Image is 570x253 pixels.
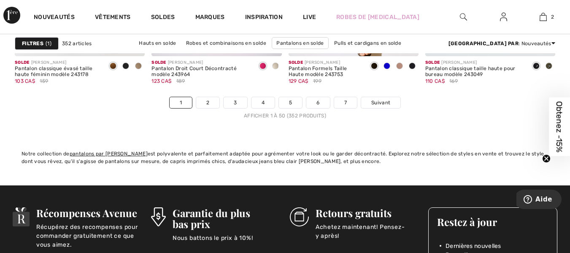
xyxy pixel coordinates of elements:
div: Geranium [257,60,269,73]
div: Midnight Blue [406,60,419,73]
span: 352 articles [62,40,92,47]
div: Royal Sapphire 163 [381,60,393,73]
a: Pantalons en solde [272,37,328,49]
span: 129 CA$ [289,78,308,84]
span: Solde [289,60,303,65]
img: Retours gratuits [290,207,309,226]
span: 189 [176,77,185,85]
span: 2 [551,13,554,21]
img: Garantie du plus bas prix [151,207,165,226]
a: Robes de [MEDICAL_DATA] [336,13,419,22]
a: Vêtements d'extérieur en solde [288,49,375,60]
div: [PERSON_NAME] [425,60,523,66]
img: Récompenses Avenue [13,207,30,226]
a: 1 [170,97,192,108]
span: 169 [449,77,458,85]
strong: Filtres [22,40,43,47]
span: Dernières nouvelles [446,242,501,250]
span: Solde [15,60,30,65]
div: Pantalon Droit Court Décontracté modèle 243964 [151,66,249,78]
nav: Page navigation [15,97,555,120]
button: Close teaser [542,154,551,163]
a: Nouveautés [34,14,75,22]
div: Pantalon classique évasé taille haute féminin modèle 243178 [15,66,100,78]
a: 6 [306,97,330,108]
h3: Retours gratuits [316,207,416,218]
a: Suivant [361,97,400,108]
a: 5 [279,97,302,108]
div: Black [530,60,543,73]
h3: Garantie du plus bas prix [173,207,278,229]
div: Pantalon Formels Taille Haute modèle 243753 [289,66,361,78]
a: Hauts en solde [135,38,180,49]
a: 4 [251,97,275,108]
div: : Nouveautés [448,40,555,47]
span: 123 CA$ [151,78,171,84]
strong: [GEOGRAPHIC_DATA] par [448,41,519,46]
div: [PERSON_NAME] [151,60,249,66]
a: 2 [196,97,219,108]
span: Obtenez -15% [555,101,565,152]
span: 199 [313,77,321,85]
a: Vêtements [95,14,131,22]
iframe: Ouvre un widget dans lequel vous pouvez trouver plus d’informations [516,190,562,211]
div: Moonstone [269,60,282,73]
span: 110 CA$ [425,78,445,84]
a: Robes et combinaisons en solde [182,38,270,49]
span: Suivant [371,99,390,106]
a: 2 [524,12,563,22]
span: Inspiration [245,14,283,22]
img: Mes infos [500,12,507,22]
div: [PERSON_NAME] [15,60,100,66]
span: 159 [40,77,48,85]
p: Nous battons le prix à 10%! [173,234,278,250]
div: Afficher 1 à 50 (352 produits) [15,112,555,120]
div: Notre collection de est polyvalente et parfaitement adaptée pour agrémenter votre look ou le gard... [22,150,548,165]
div: Java [132,60,145,73]
div: Black [368,60,381,73]
img: recherche [460,12,467,22]
a: Pulls et cardigans en solde [330,38,405,49]
span: Solde [151,60,166,65]
div: Pantalon classique taille haute pour bureau modèle 243049 [425,66,523,78]
span: 103 CA$ [15,78,35,84]
div: Brown [107,60,119,73]
a: Live [303,13,316,22]
a: Vestes et blazers en solde [165,49,239,60]
div: Iguana [543,60,555,73]
div: [PERSON_NAME] [289,60,361,66]
p: Achetez maintenant! Pensez-y après! [316,223,416,239]
img: Mon panier [540,12,547,22]
h3: Récompenses Avenue [36,207,139,218]
a: Marques [195,14,225,22]
a: pantalons par [PERSON_NAME] [70,151,148,157]
div: Obtenez -15%Close teaser [549,97,570,156]
div: Sand [393,60,406,73]
span: Solde [425,60,440,65]
img: 1ère Avenue [3,7,20,24]
a: Se connecter [493,12,514,22]
a: 7 [334,97,357,108]
a: Soldes [151,14,175,22]
h3: Restez à jour [437,216,548,227]
div: Black [119,60,132,73]
span: 1 [46,40,51,47]
p: Récupérez des recompenses pour commander gratuitement ce que vous aimez. [36,223,139,239]
a: 3 [224,97,247,108]
a: Jupes en solde [240,49,286,60]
